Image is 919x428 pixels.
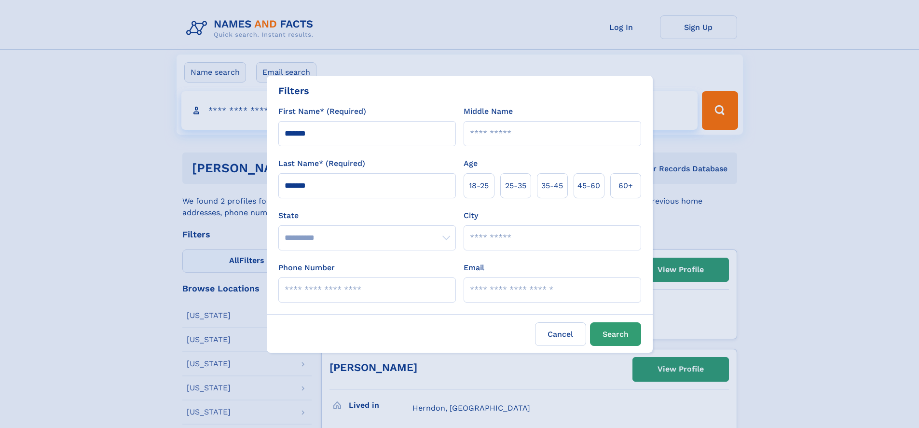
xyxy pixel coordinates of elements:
button: Search [590,322,641,346]
label: City [464,210,478,221]
label: Email [464,262,484,274]
span: 35‑45 [541,180,563,192]
label: Age [464,158,478,169]
label: Phone Number [278,262,335,274]
label: Last Name* (Required) [278,158,365,169]
span: 25‑35 [505,180,526,192]
span: 60+ [618,180,633,192]
div: Filters [278,83,309,98]
span: 45‑60 [577,180,600,192]
label: Middle Name [464,106,513,117]
label: State [278,210,456,221]
label: Cancel [535,322,586,346]
span: 18‑25 [469,180,489,192]
label: First Name* (Required) [278,106,366,117]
